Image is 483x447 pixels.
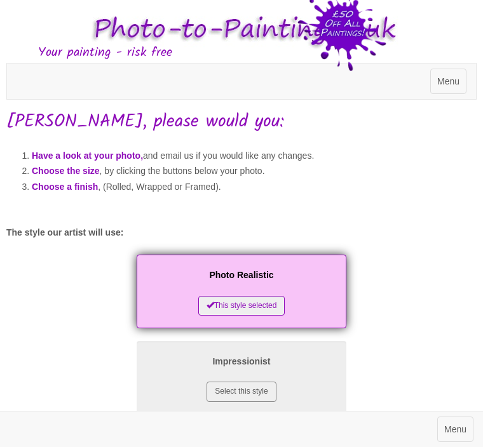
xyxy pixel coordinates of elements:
[437,417,473,442] button: Menu
[6,112,477,132] h1: [PERSON_NAME], please would you:
[437,76,459,86] span: Menu
[430,69,466,94] button: Menu
[198,296,285,316] button: This style selected
[149,267,334,283] p: Photo Realistic
[444,424,466,434] span: Menu
[32,150,143,161] span: Have a look at your photo,
[32,166,100,176] span: Choose the size
[149,354,334,370] p: Impressionist
[32,163,477,179] li: , by clicking the buttons below your photo.
[32,182,98,192] span: Choose a finish
[32,179,477,195] li: , (Rolled, Wrapped or Framed).
[32,148,477,164] li: and email us if you would like any changes.
[207,382,276,401] button: Select this style
[38,46,477,60] h3: Your painting - risk free
[6,226,123,239] label: The style our artist will use:
[83,6,400,54] img: Photo to Painting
